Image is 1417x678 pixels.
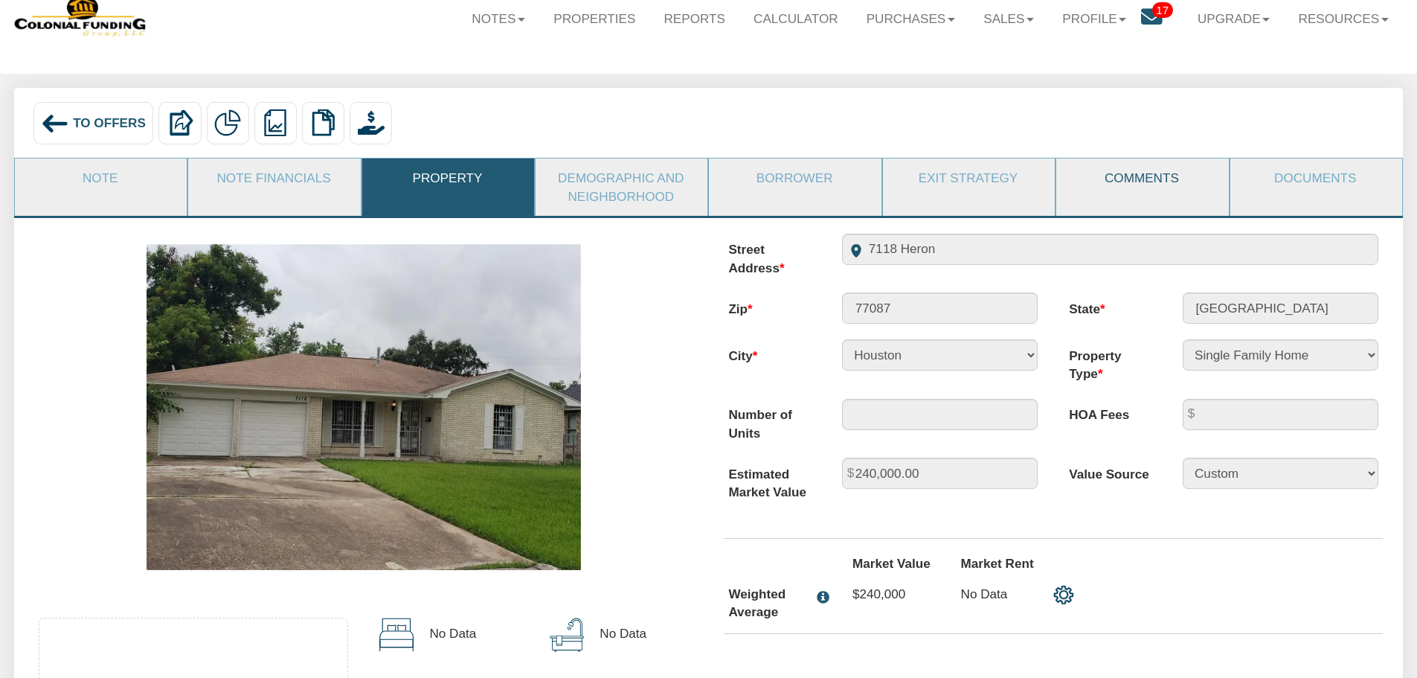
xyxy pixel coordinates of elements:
label: City [713,339,826,365]
a: Property [362,159,533,197]
span: To Offers [73,115,146,130]
label: Street Address [713,234,826,277]
p: $240,000 [852,585,930,603]
a: Demographic and Neighborhood [536,159,706,216]
img: purchase_offer.png [358,109,385,136]
img: reports.png [262,109,289,136]
p: No Data [961,585,1038,603]
label: HOA Fees [1053,399,1167,424]
p: No Data [429,618,476,650]
img: copy.png [309,109,336,136]
label: Estimated Market Value [713,458,826,501]
img: export.svg [167,109,193,136]
label: Property Type [1053,339,1167,383]
img: 574465 [147,244,581,570]
img: partial.png [214,109,241,136]
div: Weighted Average [728,585,809,621]
a: Exit Strategy [883,159,1053,197]
label: Market Value [837,554,945,572]
a: Note Financials [188,159,359,197]
label: Zip [713,292,826,318]
label: Value Source [1053,458,1167,483]
img: back_arrow_left_icon.svg [41,109,69,138]
a: Note [15,159,185,197]
a: Comments [1056,159,1227,197]
p: No Data [600,618,646,650]
img: settings.png [1053,585,1074,606]
a: Documents [1230,159,1401,197]
img: beds.svg [379,618,414,653]
label: State [1053,292,1167,318]
label: Number of Units [713,399,826,442]
label: Market Rent [945,554,1054,572]
img: bath.svg [550,618,585,653]
a: Borrower [709,159,879,197]
span: 17 [1152,2,1173,18]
